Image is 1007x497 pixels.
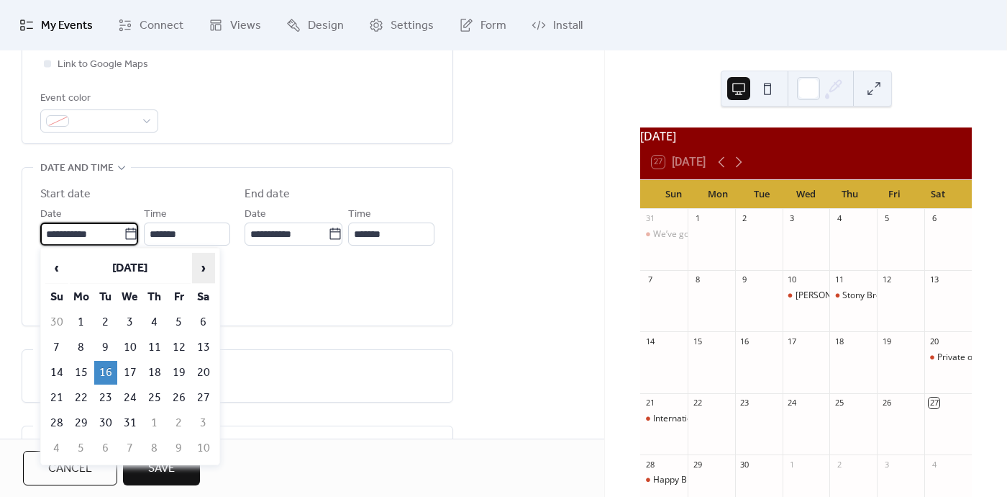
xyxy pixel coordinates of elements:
div: 2 [834,459,844,470]
td: 4 [143,310,166,334]
td: 14 [45,361,68,385]
span: Design [308,17,344,35]
div: Thu [828,180,872,209]
td: 31 [119,411,142,435]
td: 6 [192,310,215,334]
div: 23 [739,398,750,408]
div: 10 [787,274,798,285]
td: 28 [45,411,68,435]
td: 5 [168,310,191,334]
div: 26 [881,398,892,408]
button: Cancel [23,451,117,485]
div: 21 [644,398,655,408]
td: 9 [168,436,191,460]
a: Views [198,6,272,45]
div: 3 [881,459,892,470]
div: 6 [929,213,939,224]
div: 14 [644,336,655,346]
th: [DATE] [70,253,191,284]
div: Happy Birthday --private event at [GEOGRAPHIC_DATA] [653,474,875,486]
td: 9 [94,336,117,359]
span: Date [40,206,62,223]
td: 1 [70,310,93,334]
td: 30 [94,411,117,435]
td: 12 [168,336,191,359]
td: 8 [143,436,166,460]
div: 17 [787,336,798,346]
th: Mo [70,285,93,309]
div: 3 [787,213,798,224]
td: 16 [94,361,117,385]
div: Mon [696,180,739,209]
div: 9 [739,274,750,285]
div: 16 [739,336,750,346]
div: 1 [787,459,798,470]
div: Stony Brook Vertrans Home [842,290,954,302]
td: 5 [70,436,93,460]
div: Sat [916,180,960,209]
div: Tue [740,180,784,209]
td: 18 [143,361,166,385]
div: 30 [739,459,750,470]
div: 1 [692,213,703,224]
div: Private off-site [937,352,995,364]
span: ‹ [46,254,68,282]
td: 7 [45,336,68,359]
th: We [119,285,142,309]
div: 24 [787,398,798,408]
div: 13 [929,274,939,285]
td: 8 [70,336,93,359]
div: 25 [834,398,844,408]
div: Event color [40,90,155,107]
span: Form [480,17,506,35]
div: End date [245,186,290,203]
div: Private off-site [924,352,972,364]
span: Time [144,206,167,223]
td: 29 [70,411,93,435]
div: 29 [692,459,703,470]
div: We’ve got it all going on— All summer long! ☀️ [653,228,839,241]
td: 1 [143,411,166,435]
div: 27 [929,398,939,408]
span: Time [348,206,371,223]
div: 19 [881,336,892,346]
td: 2 [168,411,191,435]
div: 4 [834,213,844,224]
span: Settings [391,17,434,35]
div: 15 [692,336,703,346]
span: Date and time [40,160,114,177]
td: 7 [119,436,142,460]
span: › [193,254,214,282]
div: 28 [644,459,655,470]
div: Happy Birthday --private event at Pindar [640,474,688,486]
div: International Day of Peace [640,413,688,425]
div: 2 [739,213,750,224]
div: 18 [834,336,844,346]
td: 22 [70,386,93,410]
th: Th [143,285,166,309]
td: 2 [94,310,117,334]
div: 5 [881,213,892,224]
td: 13 [192,336,215,359]
div: [DATE] [640,127,972,145]
a: My Events [9,6,104,45]
th: Tu [94,285,117,309]
button: Save [123,451,200,485]
td: 24 [119,386,142,410]
td: 10 [192,436,215,460]
div: Start date [40,186,91,203]
td: 21 [45,386,68,410]
div: 20 [929,336,939,346]
a: Settings [358,6,445,45]
span: Views [230,17,261,35]
th: Su [45,285,68,309]
a: Connect [107,6,194,45]
div: 31 [644,213,655,224]
td: 23 [94,386,117,410]
div: 8 [692,274,703,285]
div: 7 [644,274,655,285]
td: 20 [192,361,215,385]
span: Save [148,460,175,478]
div: International [DATE] [653,413,734,425]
